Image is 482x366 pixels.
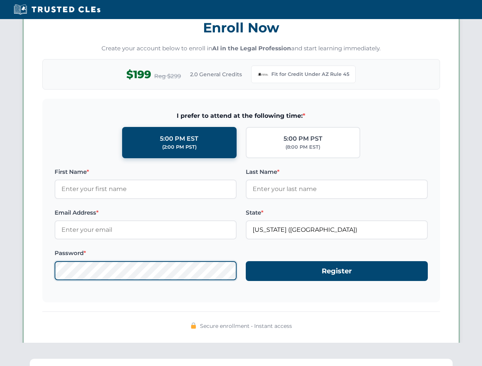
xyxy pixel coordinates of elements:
span: 2.0 General Credits [190,70,242,79]
label: Email Address [55,208,237,217]
label: First Name [55,167,237,177]
img: Trusted CLEs [11,4,103,15]
img: Arizona Bar [258,69,268,80]
div: (2:00 PM PST) [162,143,197,151]
strong: AI in the Legal Profession [212,45,291,52]
label: Password [55,249,237,258]
input: Enter your first name [55,180,237,199]
label: State [246,208,428,217]
span: Reg $299 [154,72,181,81]
div: (8:00 PM EST) [285,143,320,151]
h3: Enroll Now [42,16,440,40]
span: I prefer to attend at the following time: [55,111,428,121]
button: Register [246,261,428,281]
span: Fit for Credit Under AZ Rule 45 [271,71,349,78]
p: Create your account below to enroll in and start learning immediately. [42,44,440,53]
div: 5:00 PM PST [284,134,322,144]
div: 5:00 PM EST [160,134,198,144]
input: Arizona (AZ) [246,220,428,239]
label: Last Name [246,167,428,177]
img: 🔒 [190,323,197,329]
input: Enter your email [55,220,237,239]
span: $199 [126,66,151,83]
span: Secure enrollment • Instant access [200,322,292,330]
input: Enter your last name [246,180,428,199]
